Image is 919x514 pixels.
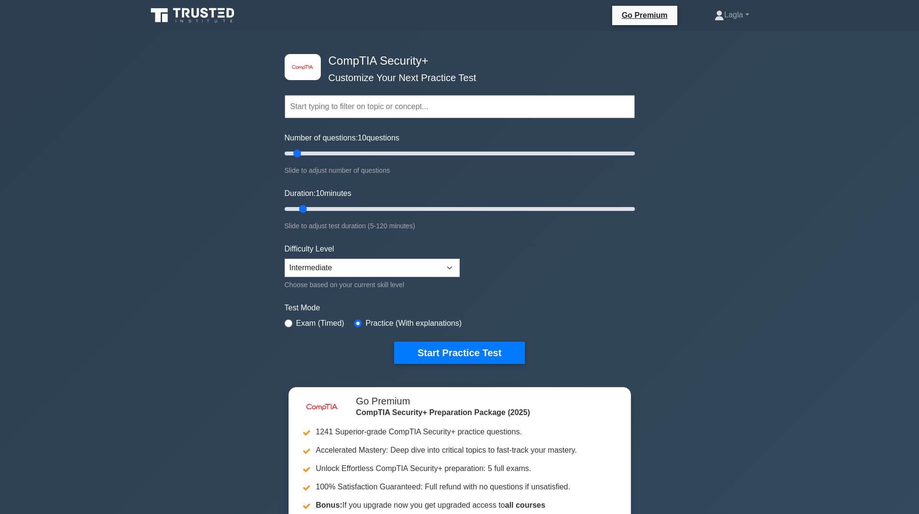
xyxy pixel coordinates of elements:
label: Practice (With explanations) [366,318,462,329]
div: Choose based on your current skill level [285,279,460,291]
label: Duration: minutes [285,188,352,199]
span: 10 [315,189,324,197]
div: Slide to adjust number of questions [285,165,635,176]
a: Lagla [691,5,772,25]
div: Slide to adjust test duration (5-120 minutes) [285,220,635,232]
button: Start Practice Test [394,342,524,364]
h4: CompTIA Security+ [325,54,588,68]
input: Start typing to filter on topic or concept... [285,95,635,118]
label: Exam (Timed) [296,318,344,329]
label: Test Mode [285,302,635,314]
label: Number of questions: questions [285,132,399,144]
a: Go Premium [616,9,673,21]
span: 10 [358,134,367,142]
label: Difficulty Level [285,243,334,255]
